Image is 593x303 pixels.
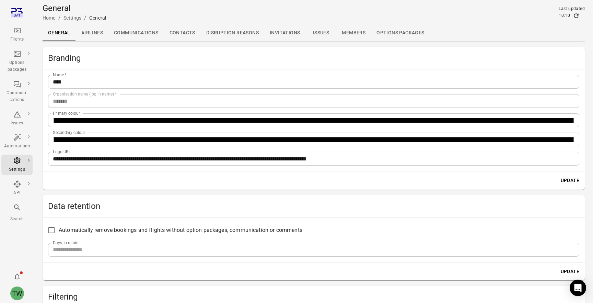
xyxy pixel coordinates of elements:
[43,14,106,22] nav: Breadcrumbs
[53,149,71,155] label: Logo URL
[559,5,585,12] div: Last updated
[336,25,371,41] a: Members
[558,174,582,187] button: Update
[1,201,33,224] button: Search
[264,25,305,41] a: Invitations
[89,14,106,21] div: General
[1,48,33,75] a: Options packages
[8,284,27,303] button: Tony Wang
[84,14,86,22] li: /
[1,24,33,45] a: Flights
[53,130,85,135] label: Secondary colour
[48,201,579,212] h2: Data retention
[1,78,33,105] a: Communi-cations
[43,15,56,21] a: Home
[559,12,570,19] div: 10:10
[58,14,61,22] li: /
[108,25,164,41] a: Communications
[53,240,79,246] label: Days to retain
[164,25,201,41] a: Contacts
[4,90,30,103] div: Communi-cations
[10,287,24,300] div: TW
[59,226,302,234] span: Automatically remove bookings and flights without option packages, communication or comments
[4,143,30,150] div: Automations
[4,216,30,223] div: Search
[53,72,67,78] label: Name
[305,25,336,41] a: Issues
[43,3,106,14] h1: General
[48,291,579,302] h2: Filtering
[570,280,586,296] div: Open Intercom Messenger
[573,12,580,19] button: Refresh data
[558,265,582,278] button: Update
[371,25,430,41] a: Options packages
[1,108,33,129] a: Issues
[4,59,30,73] div: Options packages
[1,178,33,199] a: API
[53,91,117,97] label: Organisation name (log in name)
[201,25,264,41] a: Disruption reasons
[1,131,33,152] a: Automations
[4,166,30,173] div: Settings
[63,15,81,21] a: Settings
[10,270,24,284] button: Notifications
[53,110,80,116] label: Primary colour
[43,25,585,41] div: Local navigation
[1,155,33,175] a: Settings
[76,25,108,41] a: Airlines
[48,53,579,64] h2: Branding
[4,120,30,127] div: Issues
[4,190,30,197] div: API
[43,25,76,41] a: General
[4,36,30,43] div: Flights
